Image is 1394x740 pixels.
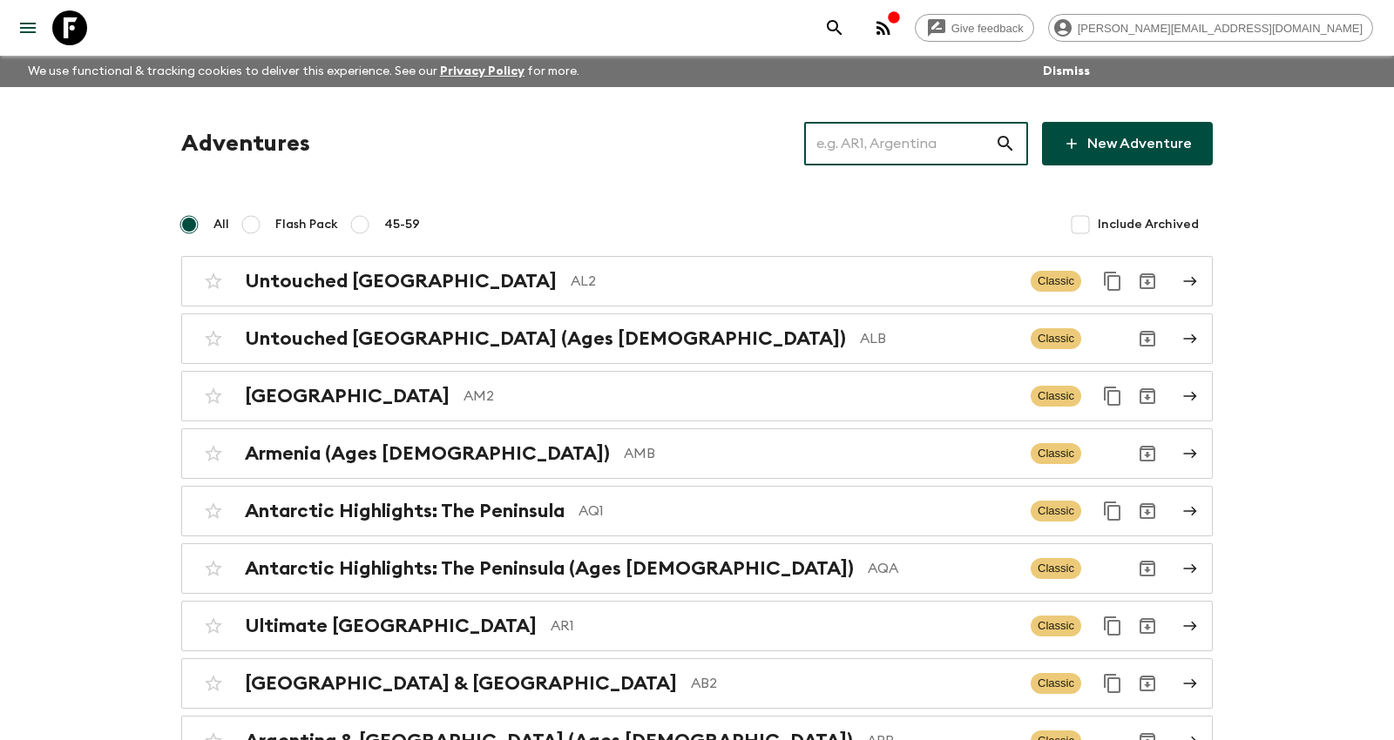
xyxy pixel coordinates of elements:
[245,557,854,580] h2: Antarctic Highlights: The Peninsula (Ages [DEMOGRAPHIC_DATA])
[181,486,1213,536] a: Antarctic Highlights: The PeninsulaAQ1ClassicDuplicate for 45-59Archive
[464,386,1017,407] p: AM2
[181,658,1213,709] a: [GEOGRAPHIC_DATA] & [GEOGRAPHIC_DATA]AB2ClassicDuplicate for 45-59Archive
[1130,494,1165,528] button: Archive
[1031,271,1081,292] span: Classic
[868,558,1017,579] p: AQA
[181,601,1213,651] a: Ultimate [GEOGRAPHIC_DATA]AR1ClassicDuplicate for 45-59Archive
[245,385,450,407] h2: [GEOGRAPHIC_DATA]
[181,313,1213,364] a: Untouched [GEOGRAPHIC_DATA] (Ages [DEMOGRAPHIC_DATA])ALBClassicArchive
[1031,443,1081,464] span: Classic
[1095,379,1130,414] button: Duplicate for 45-59
[1130,436,1165,471] button: Archive
[245,615,537,637] h2: Ultimate [GEOGRAPHIC_DATA]
[691,673,1017,694] p: AB2
[275,216,338,233] span: Flash Pack
[1098,216,1199,233] span: Include Archived
[860,328,1017,349] p: ALB
[1031,501,1081,521] span: Classic
[1031,673,1081,694] span: Classic
[1130,321,1165,356] button: Archive
[1031,328,1081,349] span: Classic
[1095,494,1130,528] button: Duplicate for 45-59
[245,500,565,522] h2: Antarctic Highlights: The Peninsula
[571,271,1017,292] p: AL2
[915,14,1034,42] a: Give feedback
[1039,59,1094,84] button: Dismiss
[384,216,420,233] span: 45-59
[213,216,229,233] span: All
[1130,551,1165,586] button: Archive
[1068,22,1372,35] span: [PERSON_NAME][EMAIL_ADDRESS][DOMAIN_NAME]
[440,65,524,77] a: Privacy Policy
[1095,666,1130,701] button: Duplicate for 45-59
[181,256,1213,306] a: Untouched [GEOGRAPHIC_DATA]AL2ClassicDuplicate for 45-59Archive
[624,443,1017,464] p: AMB
[804,119,995,168] input: e.g. AR1, Argentina
[942,22,1033,35] span: Give feedback
[21,56,586,87] p: We use functional & tracking cookies to deliver this experience. See our for more.
[1095,264,1130,299] button: Duplicate for 45-59
[1031,616,1081,636] span: Classic
[1130,379,1165,414] button: Archive
[551,616,1017,636] p: AR1
[579,501,1017,521] p: AQ1
[10,10,45,45] button: menu
[181,126,310,161] h1: Adventures
[245,442,610,465] h2: Armenia (Ages [DEMOGRAPHIC_DATA])
[181,543,1213,594] a: Antarctic Highlights: The Peninsula (Ages [DEMOGRAPHIC_DATA])AQAClassicArchive
[1042,122,1213,165] a: New Adventure
[245,672,677,695] h2: [GEOGRAPHIC_DATA] & [GEOGRAPHIC_DATA]
[1031,386,1081,407] span: Classic
[1130,609,1165,643] button: Archive
[1130,666,1165,701] button: Archive
[181,371,1213,421] a: [GEOGRAPHIC_DATA]AM2ClassicDuplicate for 45-59Archive
[181,428,1213,479] a: Armenia (Ages [DEMOGRAPHIC_DATA])AMBClassicArchive
[245,327,846,350] h2: Untouched [GEOGRAPHIC_DATA] (Ages [DEMOGRAPHIC_DATA])
[1048,14,1373,42] div: [PERSON_NAME][EMAIL_ADDRESS][DOMAIN_NAME]
[245,270,557,293] h2: Untouched [GEOGRAPHIC_DATA]
[1031,558,1081,579] span: Classic
[1095,609,1130,643] button: Duplicate for 45-59
[817,10,852,45] button: search adventures
[1130,264,1165,299] button: Archive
